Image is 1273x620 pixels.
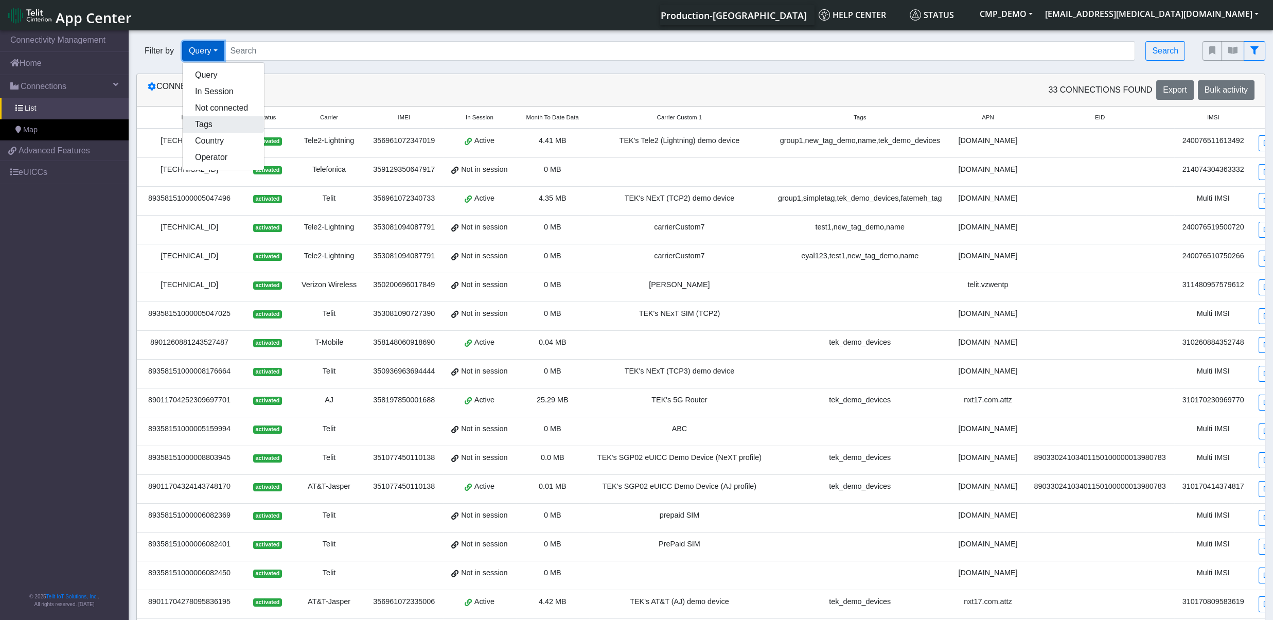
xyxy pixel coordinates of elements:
[910,9,954,21] span: Status
[143,135,236,147] div: [TECHNICAL_ID]
[1197,540,1230,548] span: Multi IMSI
[253,310,281,318] span: activated
[23,125,38,136] span: Map
[461,423,507,435] span: Not in session
[466,113,493,122] span: In Session
[1182,280,1244,289] span: 311480957579612
[595,423,764,435] div: ABC
[320,113,338,122] span: Carrier
[371,279,437,291] div: 350200696017849
[1197,309,1230,317] span: Multi IMSI
[474,481,494,492] span: Active
[974,5,1039,23] button: CMP_DEMO
[224,41,1136,61] input: Search...
[474,596,494,608] span: Active
[183,116,264,133] button: Tags
[253,541,281,549] span: activated
[541,453,564,462] span: 0.0 MB
[1182,597,1244,606] span: 310170809583619
[595,251,764,262] div: carrierCustom7
[371,135,437,147] div: 356961072347019
[143,279,236,291] div: [TECHNICAL_ID]
[956,222,1019,233] div: [DOMAIN_NAME]
[776,395,944,406] div: tek_demo_devices
[1095,113,1105,122] span: EID
[371,164,437,175] div: 359129350647917
[181,113,197,122] span: ICCID
[371,222,437,233] div: 353081094087791
[56,8,132,27] span: App Center
[371,596,437,608] div: 356961072335006
[956,510,1019,521] div: [DOMAIN_NAME]
[253,454,281,463] span: activated
[474,395,494,406] span: Active
[143,481,236,492] div: 89011704324143748170
[854,113,866,122] span: Tags
[143,568,236,579] div: 89358151000006082450
[183,67,264,83] button: Query
[474,193,494,204] span: Active
[544,367,561,375] span: 0 MB
[956,279,1019,291] div: telit.vzwentp
[1182,396,1244,404] span: 310170230969770
[143,423,236,435] div: 89358151000005159994
[299,366,359,377] div: Telit
[657,113,702,122] span: Carrier Custom 1
[1205,85,1248,94] span: Bulk activity
[299,539,359,550] div: Telit
[461,251,507,262] span: Not in session
[299,279,359,291] div: Verizon Wireless
[253,253,281,261] span: activated
[595,452,764,464] div: TEK's SGP02 eUICC Demo Device (NeXT profile)
[19,145,90,157] span: Advanced Features
[253,512,281,520] span: activated
[1182,223,1244,231] span: 240076519500720
[544,511,561,519] span: 0 MB
[139,80,701,100] div: Connections
[474,135,494,147] span: Active
[259,113,276,122] span: Status
[143,251,236,262] div: [TECHNICAL_ID]
[253,224,281,232] span: activated
[595,510,764,521] div: prepaid SIM
[183,133,264,149] button: Country
[1197,424,1230,433] span: Multi IMSI
[544,252,561,260] span: 0 MB
[956,135,1019,147] div: [DOMAIN_NAME]
[183,100,264,116] button: Not connected
[1048,84,1152,96] span: 33 Connections found
[461,366,507,377] span: Not in session
[1182,165,1244,173] span: 214074304363332
[544,569,561,577] span: 0 MB
[595,366,764,377] div: TEK's NExT (TCP3) demo device
[544,309,561,317] span: 0 MB
[461,539,507,550] span: Not in session
[956,596,1019,608] div: nxt17.com.attz
[776,135,944,147] div: group1,new_tag_demo,name,tek_demo_devices
[474,337,494,348] span: Active
[46,594,98,599] a: Telit IoT Solutions, Inc.
[544,165,561,173] span: 0 MB
[1198,80,1254,100] button: Bulk activity
[956,395,1019,406] div: nxt17.com.attz
[143,452,236,464] div: 89358151000008803945
[183,149,264,166] button: Operator
[539,136,567,145] span: 4.41 MB
[660,5,806,25] a: Your current platform instance
[253,570,281,578] span: activated
[299,193,359,204] div: Telit
[526,113,579,122] span: Month To Date Data
[299,423,359,435] div: Telit
[1032,452,1168,464] div: 89033024103401150100000013980783
[661,9,807,22] span: Production-[GEOGRAPHIC_DATA]
[776,481,944,492] div: tek_demo_devices
[537,396,569,404] span: 25.29 MB
[956,423,1019,435] div: [DOMAIN_NAME]
[143,395,236,406] div: 89011704252309697701
[1156,80,1193,100] button: Export
[461,164,507,175] span: Not in session
[8,7,51,24] img: logo-telit-cinterion-gw-new.png
[595,135,764,147] div: TEK's Tele2 (Lightning) demo device
[776,222,944,233] div: test1,new_tag_demo,name
[1197,569,1230,577] span: Multi IMSI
